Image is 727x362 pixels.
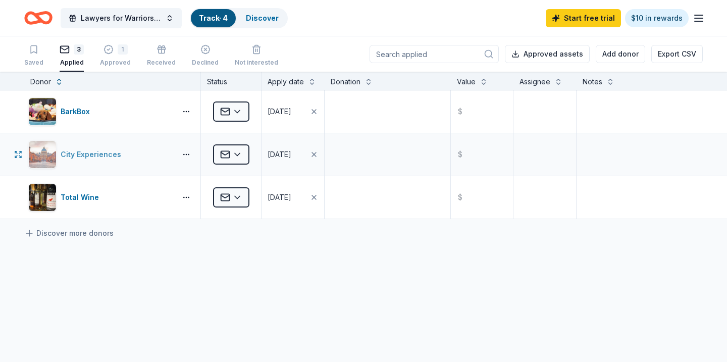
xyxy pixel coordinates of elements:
div: BarkBox [61,106,94,118]
div: Received [147,59,176,67]
div: Total Wine [61,191,103,203]
div: [DATE] [268,191,291,203]
button: Approved assets [505,45,590,63]
button: [DATE] [262,176,324,219]
div: Assignee [520,76,550,88]
div: Notes [583,76,602,88]
div: Apply date [268,76,304,88]
button: Export CSV [651,45,703,63]
button: Image for Total WineTotal Wine [28,183,172,212]
button: Image for BarkBoxBarkBox [28,97,172,126]
button: [DATE] [262,133,324,176]
div: [DATE] [268,106,291,118]
button: 1Approved [100,40,131,72]
img: Image for Total Wine [29,184,56,211]
div: 1 [118,44,128,55]
a: Home [24,6,53,30]
div: Applied [60,59,84,67]
div: Saved [24,59,43,67]
button: 3Applied [60,40,84,72]
div: Status [201,72,262,90]
div: Donor [30,76,51,88]
div: Donation [331,76,360,88]
button: Saved [24,40,43,72]
div: 3 [74,44,84,55]
button: Not interested [235,40,278,72]
input: Search applied [370,45,499,63]
button: Image for City ExperiencesCity Experiences [28,140,172,169]
button: Add donor [596,45,645,63]
span: Lawyers for Warriors 11 Year Anniversary Gala [81,12,162,24]
div: Not interested [235,59,278,67]
button: Lawyers for Warriors 11 Year Anniversary Gala [61,8,182,28]
img: Image for City Experiences [29,141,56,168]
div: [DATE] [268,148,291,161]
a: Discover [246,14,279,22]
a: Discover more donors [24,227,114,239]
div: Value [457,76,476,88]
a: Start free trial [546,9,621,27]
button: [DATE] [262,90,324,133]
img: Image for BarkBox [29,98,56,125]
button: Track· 4Discover [190,8,288,28]
a: $10 in rewards [625,9,689,27]
div: City Experiences [61,148,125,161]
button: Received [147,40,176,72]
button: Declined [192,40,219,72]
div: Approved [100,59,131,67]
a: Track· 4 [199,14,228,22]
div: Declined [192,59,219,67]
